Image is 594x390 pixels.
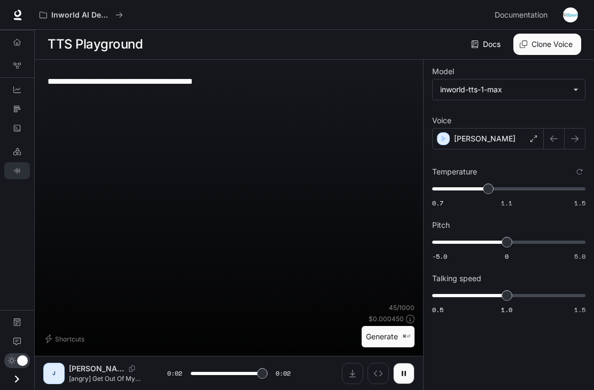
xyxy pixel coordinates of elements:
span: 0:02 [276,368,291,379]
span: 0:02 [167,368,182,379]
div: inworld-tts-1-max [433,79,585,100]
p: Temperature [432,168,477,176]
a: TTS Playground [4,162,30,179]
button: Shortcuts [43,330,89,347]
p: 45 / 1000 [389,303,415,312]
span: 1.1 [501,198,512,208]
a: Documentation [4,314,30,331]
a: Feedback [4,333,30,350]
p: ⌘⏎ [402,333,410,340]
span: 1.0 [501,305,512,314]
p: $ 0.000450 [369,314,404,323]
span: 1.5 [574,305,585,314]
button: Open drawer [5,368,29,390]
p: [PERSON_NAME] [69,363,124,374]
div: J [45,365,62,382]
span: 0.5 [432,305,443,314]
span: Dark mode toggle [17,354,28,366]
p: [PERSON_NAME] [454,133,515,144]
button: Clone Voice [513,34,581,55]
p: Pitch [432,221,450,229]
img: User avatar [563,7,578,22]
a: Docs [469,34,505,55]
p: Voice [432,117,451,124]
a: Graph Registry [4,57,30,74]
button: Download audio [342,363,363,384]
a: Logs [4,120,30,137]
p: [angry] Get Out Of My Ride You a little Punk! [69,374,142,383]
a: Traces [4,100,30,117]
button: Copy Voice ID [124,365,139,372]
span: -5.0 [432,252,447,261]
span: 0.7 [432,198,443,208]
p: Model [432,68,454,75]
a: LLM Playground [4,143,30,160]
h1: TTS Playground [48,34,143,55]
span: 0 [505,252,509,261]
a: Overview [4,34,30,51]
span: 1.5 [574,198,585,208]
span: 5.0 [574,252,585,261]
p: Talking speed [432,275,481,282]
button: Reset to default [574,166,585,178]
button: Generate⌘⏎ [362,326,415,348]
span: Documentation [495,9,548,22]
a: Documentation [490,4,556,26]
button: User avatar [560,4,581,26]
button: Inspect [368,363,389,384]
a: Dashboards [4,81,30,98]
p: Inworld AI Demos [51,11,111,20]
div: inworld-tts-1-max [440,84,568,95]
button: All workspaces [35,4,128,26]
